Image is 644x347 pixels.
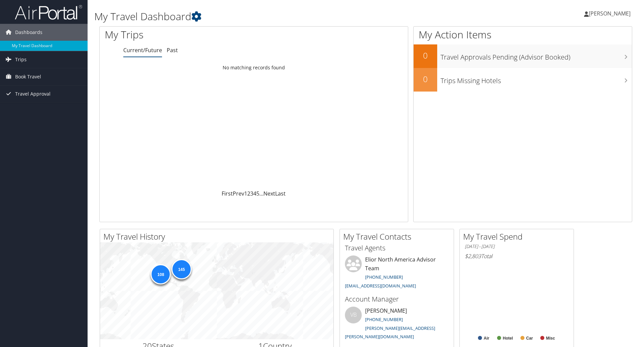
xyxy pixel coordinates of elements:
a: [PHONE_NUMBER] [365,274,403,280]
h3: Trips Missing Hotels [441,73,632,85]
a: [PERSON_NAME][EMAIL_ADDRESS][PERSON_NAME][DOMAIN_NAME] [345,325,435,340]
span: [PERSON_NAME] [589,10,631,17]
h2: 0 [414,50,437,61]
h2: My Travel History [103,231,333,242]
a: [PERSON_NAME] [584,3,637,24]
div: 145 [171,259,191,279]
a: Current/Future [123,46,162,54]
span: Book Travel [15,68,41,85]
h2: My Travel Spend [463,231,574,242]
h2: My Travel Contacts [343,231,454,242]
h3: Travel Approvals Pending (Advisor Booked) [441,49,632,62]
a: Past [167,46,178,54]
a: 5 [256,190,259,197]
a: 3 [250,190,253,197]
a: Last [275,190,286,197]
text: Air [484,336,489,341]
td: No matching records found [100,62,408,74]
span: … [259,190,263,197]
a: 4 [253,190,256,197]
a: First [222,190,233,197]
text: Misc [546,336,555,341]
h3: Account Manager [345,294,449,304]
h1: My Travel Dashboard [94,9,456,24]
img: airportal-logo.png [15,4,82,20]
span: $2,803 [465,252,481,260]
a: [EMAIL_ADDRESS][DOMAIN_NAME] [345,283,416,289]
h2: 0 [414,73,437,85]
h6: Total [465,252,569,260]
a: 0Travel Approvals Pending (Advisor Booked) [414,44,632,68]
text: Car [526,336,533,341]
h3: Travel Agents [345,243,449,253]
a: [PHONE_NUMBER] [365,316,403,322]
li: [PERSON_NAME] [342,307,452,343]
text: Hotel [503,336,513,341]
li: Elior North America Advisor Team [342,255,452,291]
a: 1 [244,190,247,197]
span: Travel Approval [15,85,51,102]
div: VB [345,307,362,323]
h6: [DATE] - [DATE] [465,243,569,250]
a: Prev [233,190,244,197]
h1: My Action Items [414,28,632,42]
a: 0Trips Missing Hotels [414,68,632,92]
div: 108 [151,264,171,284]
h1: My Trips [105,28,275,42]
span: Dashboards [15,24,42,41]
a: 2 [247,190,250,197]
span: Trips [15,51,27,68]
a: Next [263,190,275,197]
